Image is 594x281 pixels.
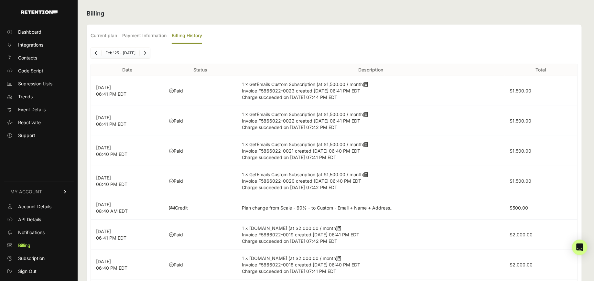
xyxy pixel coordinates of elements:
td: 1 × GetEmails Custom Subscription (at $1,500.00 / month) [237,166,505,196]
td: Paid [164,250,237,280]
div: Open Intercom Messenger [572,240,588,255]
a: Dashboard [4,27,74,37]
span: Support [18,132,35,139]
a: Next [140,48,150,58]
td: Paid [164,220,237,250]
span: API Details [18,216,41,223]
label: $1,500.00 [510,148,531,154]
span: Event Details [18,106,46,113]
span: Invoice F5866022-0019 created [DATE] 06:41 PM EDT [242,232,360,237]
a: Notifications [4,227,74,238]
img: Retention.com [21,10,58,14]
span: Supression Lists [18,81,52,87]
a: Subscription [4,253,74,264]
span: Charge succeeded on [DATE] 07:42 PM EDT [242,238,338,244]
a: Supression Lists [4,79,74,89]
span: Account Details [18,203,51,210]
th: Status [164,64,237,76]
span: Charge succeeded on [DATE] 07:42 PM EDT [242,124,338,130]
p: [DATE] 06:40 PM EDT [96,175,159,188]
label: $1,500.00 [510,178,531,184]
h2: Billing [87,9,582,18]
span: Sign Out [18,268,37,275]
a: MY ACCOUNT [4,182,74,201]
td: 1 × [DOMAIN_NAME] (at $2,000.00 / month) [237,250,505,280]
span: Contacts [18,55,37,61]
li: Feb '25 - [DATE] [101,50,139,56]
td: 1 × GetEmails Custom Subscription (at $1,500.00 / month) [237,76,505,106]
td: 1 × [DOMAIN_NAME] (at $2,000.00 / month) [237,220,505,250]
p: [DATE] 08:40 AM EDT [96,201,159,214]
span: Invoice F5866022-0023 created [DATE] 06:41 PM EDT [242,88,361,93]
td: 1 × GetEmails Custom Subscription (at $1,500.00 / month) [237,136,505,166]
p: [DATE] 06:41 PM EDT [96,114,159,127]
td: Paid [164,76,237,106]
span: Integrations [18,42,43,48]
span: Charge succeeded on [DATE] 07:41 PM EDT [242,268,337,274]
span: Invoice F5866022-0021 created [DATE] 06:40 PM EDT [242,148,361,154]
label: Payment Information [122,28,167,44]
td: Plan change from Scale - 60% - to Custom - Email + Name + Address.. [237,196,505,220]
a: Code Script [4,66,74,76]
label: $1,500.00 [510,88,531,93]
span: Notifications [18,229,45,236]
span: Code Script [18,68,43,74]
span: Subscription [18,255,45,262]
td: Paid [164,136,237,166]
span: Invoice F5866022-0022 created [DATE] 06:41 PM EDT [242,118,361,124]
a: Sign Out [4,266,74,276]
label: Billing History [172,28,202,44]
label: $500.00 [510,205,528,211]
th: Total [504,64,578,76]
th: Description [237,64,505,76]
span: Charge succeeded on [DATE] 07:44 PM EDT [242,94,338,100]
a: Trends [4,92,74,102]
td: Credit [164,196,237,220]
span: Billing [18,242,30,249]
a: Previous [91,48,101,58]
p: [DATE] 06:40 PM EDT [96,145,159,157]
a: Integrations [4,40,74,50]
a: API Details [4,214,74,225]
label: $2,000.00 [510,262,533,267]
a: Reactivate [4,117,74,128]
label: $2,000.00 [510,232,533,237]
p: [DATE] 06:41 PM EDT [96,84,159,97]
span: Reactivate [18,119,41,126]
th: Date [91,64,164,76]
span: Charge succeeded on [DATE] 07:41 PM EDT [242,155,337,160]
a: Contacts [4,53,74,63]
a: Account Details [4,201,74,212]
span: Trends [18,93,33,100]
label: Current plan [91,28,117,44]
span: Charge succeeded on [DATE] 07:42 PM EDT [242,185,338,190]
td: Paid [164,106,237,136]
a: Support [4,130,74,141]
a: Billing [4,240,74,251]
td: Paid [164,166,237,196]
p: [DATE] 06:40 PM EDT [96,258,159,271]
span: Invoice F5866022-0020 created [DATE] 06:40 PM EDT [242,178,362,184]
span: Invoice F5866022-0018 created [DATE] 06:40 PM EDT [242,262,361,267]
a: Event Details [4,104,74,115]
label: $1,500.00 [510,118,531,124]
td: 1 × GetEmails Custom Subscription (at $1,500.00 / month) [237,106,505,136]
span: MY ACCOUNT [10,189,42,195]
p: [DATE] 06:41 PM EDT [96,228,159,241]
span: Dashboard [18,29,41,35]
